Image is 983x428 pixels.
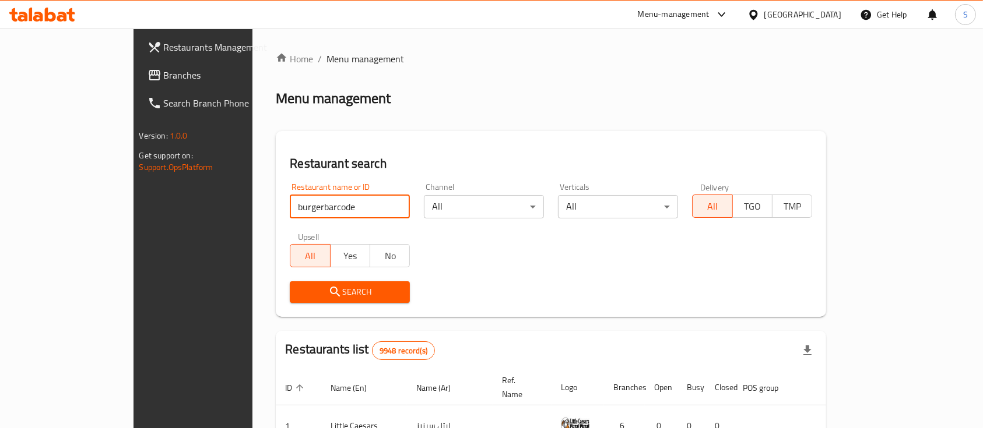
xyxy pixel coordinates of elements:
label: Upsell [298,232,320,240]
span: Restaurants Management [164,40,289,54]
span: Menu management [327,52,404,66]
a: Support.OpsPlatform [139,160,213,175]
label: Delivery [700,183,729,191]
h2: Restaurants list [285,341,435,360]
span: All [295,247,325,264]
span: TGO [738,198,768,215]
div: Total records count [372,341,435,360]
span: S [963,8,968,21]
a: Branches [138,61,298,89]
button: Yes [330,244,370,267]
span: Search [299,285,401,299]
span: Version: [139,128,168,143]
span: TMP [777,198,808,215]
th: Closed [705,370,733,405]
a: Restaurants Management [138,33,298,61]
div: All [558,195,678,218]
th: Branches [604,370,645,405]
div: Export file [794,337,821,365]
th: Busy [677,370,705,405]
span: Search Branch Phone [164,96,289,110]
span: No [375,247,405,264]
span: POS group [743,381,794,395]
button: All [692,194,732,218]
div: [GEOGRAPHIC_DATA] [764,8,841,21]
span: Ref. Name [502,373,538,401]
th: Open [645,370,677,405]
span: Yes [335,247,366,264]
a: Search Branch Phone [138,89,298,117]
th: Logo [552,370,604,405]
span: 1.0.0 [170,128,188,143]
button: No [370,244,410,267]
span: All [697,198,728,215]
h2: Menu management [276,89,391,108]
button: Search [290,281,410,303]
span: 9948 record(s) [373,345,434,356]
li: / [318,52,322,66]
div: Menu-management [638,8,710,22]
button: TGO [732,194,773,218]
span: Get support on: [139,148,193,163]
button: All [290,244,330,267]
span: Name (Ar) [416,381,466,395]
nav: breadcrumb [276,52,826,66]
div: All [424,195,544,218]
span: Name (En) [331,381,382,395]
input: Search for restaurant name or ID.. [290,195,410,218]
span: Branches [164,68,289,82]
span: ID [285,381,307,395]
button: TMP [772,194,812,218]
h2: Restaurant search [290,155,812,172]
